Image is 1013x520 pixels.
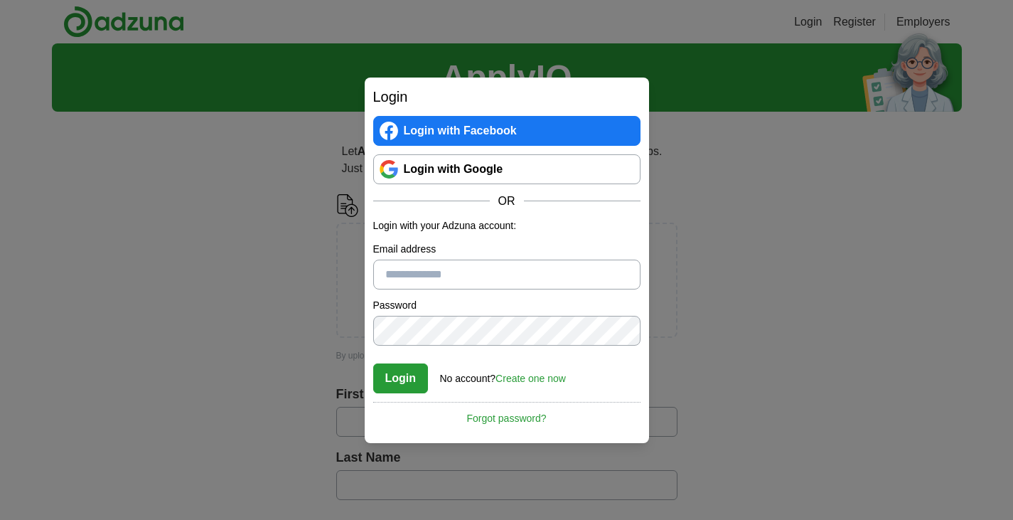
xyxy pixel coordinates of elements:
button: Login [373,364,429,393]
a: Create one now [495,373,566,384]
p: Login with your Adzuna account: [373,218,641,233]
a: Login with Facebook [373,116,641,146]
h2: Login [373,86,641,107]
div: No account? [440,363,566,386]
label: Email address [373,242,641,257]
label: Password [373,298,641,313]
a: Login with Google [373,154,641,184]
a: Forgot password? [373,402,641,426]
span: OR [490,193,524,210]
